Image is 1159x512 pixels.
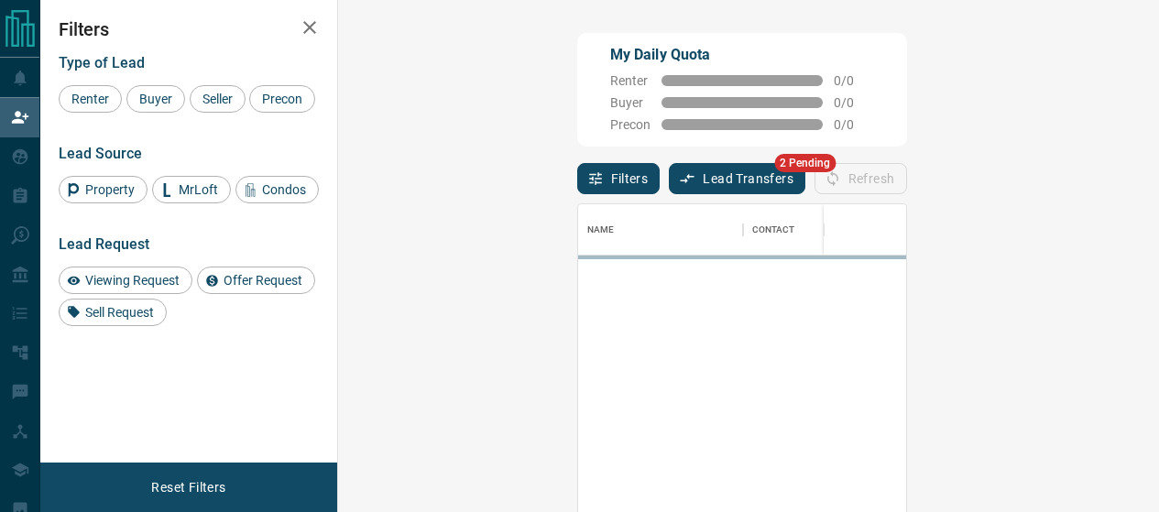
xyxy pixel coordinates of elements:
[190,85,246,113] div: Seller
[139,472,237,503] button: Reset Filters
[59,267,192,294] div: Viewing Request
[577,163,661,194] button: Filters
[152,176,231,203] div: MrLoft
[834,73,874,88] span: 0 / 0
[610,44,874,66] p: My Daily Quota
[743,204,890,256] div: Contact
[59,299,167,326] div: Sell Request
[196,92,239,106] span: Seller
[59,235,149,253] span: Lead Request
[79,305,160,320] span: Sell Request
[59,54,145,71] span: Type of Lead
[59,176,148,203] div: Property
[752,204,795,256] div: Contact
[126,85,185,113] div: Buyer
[834,117,874,132] span: 0 / 0
[610,95,651,110] span: Buyer
[256,92,309,106] span: Precon
[79,273,186,288] span: Viewing Request
[59,145,142,162] span: Lead Source
[79,182,141,197] span: Property
[59,18,319,40] h2: Filters
[578,204,743,256] div: Name
[197,267,315,294] div: Offer Request
[133,92,179,106] span: Buyer
[256,182,312,197] span: Condos
[669,163,805,194] button: Lead Transfers
[59,85,122,113] div: Renter
[587,204,615,256] div: Name
[774,154,836,172] span: 2 Pending
[249,85,315,113] div: Precon
[217,273,309,288] span: Offer Request
[235,176,319,203] div: Condos
[172,182,224,197] span: MrLoft
[610,117,651,132] span: Precon
[834,95,874,110] span: 0 / 0
[65,92,115,106] span: Renter
[610,73,651,88] span: Renter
